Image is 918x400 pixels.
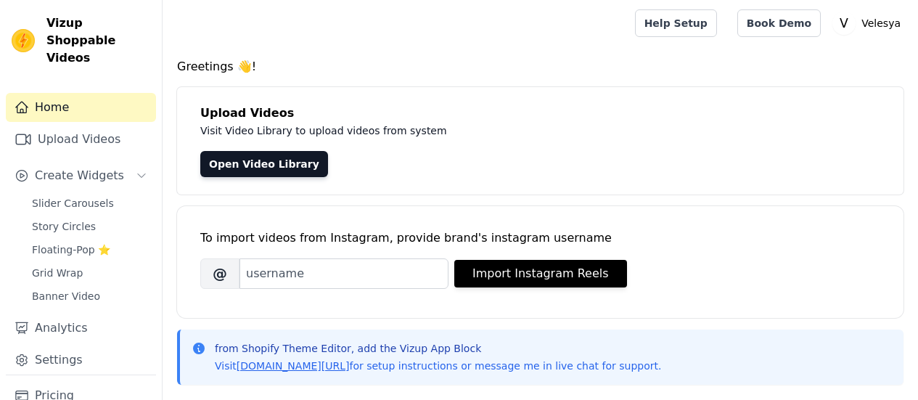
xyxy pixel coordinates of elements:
[6,346,156,375] a: Settings
[200,105,880,122] h4: Upload Videos
[6,93,156,122] a: Home
[32,196,114,211] span: Slider Carousels
[23,263,156,283] a: Grid Wrap
[840,16,848,30] text: V
[239,258,448,289] input: username
[6,161,156,190] button: Create Widgets
[6,314,156,343] a: Analytics
[6,125,156,154] a: Upload Videos
[200,122,851,139] p: Visit Video Library to upload videos from system
[454,260,627,287] button: Import Instagram Reels
[856,10,906,36] p: Velesya
[23,216,156,237] a: Story Circles
[35,167,124,184] span: Create Widgets
[32,219,96,234] span: Story Circles
[200,151,328,177] a: Open Video Library
[737,9,821,37] a: Book Demo
[200,229,880,247] div: To import videos from Instagram, provide brand's instagram username
[215,359,661,373] p: Visit for setup instructions or message me in live chat for support.
[23,240,156,260] a: Floating-Pop ⭐
[32,289,100,303] span: Banner Video
[23,193,156,213] a: Slider Carousels
[12,29,35,52] img: Vizup
[832,10,906,36] button: V Velesya
[237,360,350,372] a: [DOMAIN_NAME][URL]
[32,242,110,257] span: Floating-Pop ⭐
[635,9,717,37] a: Help Setup
[177,58,903,75] h4: Greetings 👋!
[46,15,150,67] span: Vizup Shoppable Videos
[32,266,83,280] span: Grid Wrap
[23,286,156,306] a: Banner Video
[200,258,239,289] span: @
[215,341,661,356] p: from Shopify Theme Editor, add the Vizup App Block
